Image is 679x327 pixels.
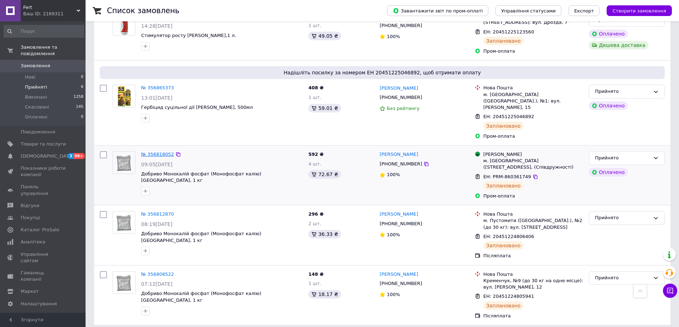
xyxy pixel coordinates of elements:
span: Добриво Монокалій фосфат (Монофосфат калію) [GEOGRAPHIC_DATA], 1 кг [141,231,261,243]
a: Фото товару [113,13,135,36]
span: Гаманець компанії [21,270,66,283]
a: Фото товару [113,85,135,107]
span: 6 [81,84,83,90]
a: № 356818052 [141,152,174,157]
span: 1 шт. [308,23,321,28]
img: Фото товару [113,13,135,35]
span: 1 шт. [308,281,321,286]
span: 99+ [73,153,85,159]
div: Прийнято [595,154,650,162]
div: Заплановано [483,122,524,130]
span: ЕН: 20451224806406 [483,234,534,239]
span: [PHONE_NUMBER] [380,95,422,100]
div: Оплачено [589,30,627,38]
div: м. Пустомити ([GEOGRAPHIC_DATA].), №2 (до 30 кг): вул. [STREET_ADDRESS] [483,217,583,230]
div: Прийнято [595,214,650,222]
span: Оплачені [25,114,47,120]
div: Дешева доставка [589,41,648,49]
span: Скасовані [25,104,49,110]
a: Фото товару [113,211,135,234]
a: Створити замовлення [600,8,672,13]
div: [STREET_ADDRESS]: вул. Дрозда, 7 [483,19,583,26]
a: № 356808522 [141,271,174,277]
span: Управління сайтом [21,251,66,264]
span: 408 ₴ [308,85,324,90]
span: 09:05[DATE] [141,162,173,167]
div: Заплановано [483,181,524,190]
span: 2 шт. [308,221,321,226]
div: Заплановано [483,37,524,45]
button: Завантажити звіт по пром-оплаті [387,5,488,16]
span: Стимулятор росту [PERSON_NAME],1 л. [141,33,236,38]
input: Пошук [4,25,84,38]
a: Фото товару [113,271,135,294]
span: Завантажити звіт по пром-оплаті [393,7,483,14]
div: Прийнято [595,274,650,282]
div: Прийнято [595,88,650,95]
span: 296 ₴ [308,211,324,217]
div: Післяплата [483,313,583,319]
button: Експорт [569,5,600,16]
img: Фото товару [116,152,133,174]
div: Кременчук, №9 (до 30 кг на одне місце): вул. [PERSON_NAME], 12 [483,278,583,290]
a: [PERSON_NAME] [380,151,418,158]
div: Пром-оплата [483,133,583,139]
div: 72.67 ₴ [308,170,341,179]
div: 36.33 ₴ [308,230,341,238]
span: Налаштування [21,301,57,307]
a: [PERSON_NAME] [380,271,418,278]
div: м. [GEOGRAPHIC_DATA] ([GEOGRAPHIC_DATA].), №1: вул. [PERSON_NAME], 15 [483,91,583,111]
span: 14:28[DATE] [141,23,173,29]
a: [PERSON_NAME] [380,85,418,92]
h1: Список замовлень [107,6,179,15]
span: Аналітика [21,239,45,245]
span: Управління статусами [501,8,556,14]
span: 100% [387,232,400,237]
span: [PHONE_NUMBER] [380,161,422,167]
div: Оплачено [589,168,627,176]
img: Фото товару [117,85,132,107]
span: 0 [81,74,83,80]
span: Покупці [21,215,40,221]
span: 100% [387,34,400,39]
span: Каталог ProSale [21,227,59,233]
div: Нова Пошта [483,211,583,217]
span: Експорт [574,8,594,14]
span: Нові [25,74,35,80]
span: 3 [68,153,73,159]
span: [PHONE_NUMBER] [380,23,422,28]
div: Оплачено [589,101,627,110]
div: Післяплата [483,253,583,259]
span: Показники роботи компанії [21,165,66,178]
span: Виконані [25,94,47,100]
span: 07:12[DATE] [141,281,173,287]
div: Заплановано [483,241,524,250]
span: Fert [23,4,77,11]
div: Нова Пошта [483,271,583,278]
span: Маркет [21,288,39,295]
span: 592 ₴ [308,152,324,157]
div: 49.05 ₴ [308,32,341,40]
a: Добриво Монокалій фосфат (Монофосфат калію) [GEOGRAPHIC_DATA], 1 кг [141,171,261,183]
span: Без рейтингу [387,106,420,111]
button: Чат з покупцем [663,284,677,298]
button: Створити замовлення [607,5,672,16]
span: 145 [76,104,83,110]
span: Панель управління [21,184,66,196]
span: [DEMOGRAPHIC_DATA] [21,153,73,159]
a: Гербіцид суцільної дії [PERSON_NAME], 500мл [141,105,253,110]
button: Управління статусами [495,5,561,16]
div: 59.01 ₴ [308,104,341,112]
span: ЕН: 20451225046892 [483,114,534,119]
span: 100% [387,292,400,297]
a: [PERSON_NAME] [380,211,418,218]
div: Пром-оплата [483,48,583,54]
div: 18.17 ₴ [308,290,341,299]
span: Прийняті [25,84,47,90]
div: Нова Пошта [483,85,583,91]
span: 100% [387,172,400,177]
span: 148 ₴ [308,271,324,277]
a: Добриво Монокалій фосфат (Монофосфат калію) [GEOGRAPHIC_DATA], 1 кг [141,291,261,303]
